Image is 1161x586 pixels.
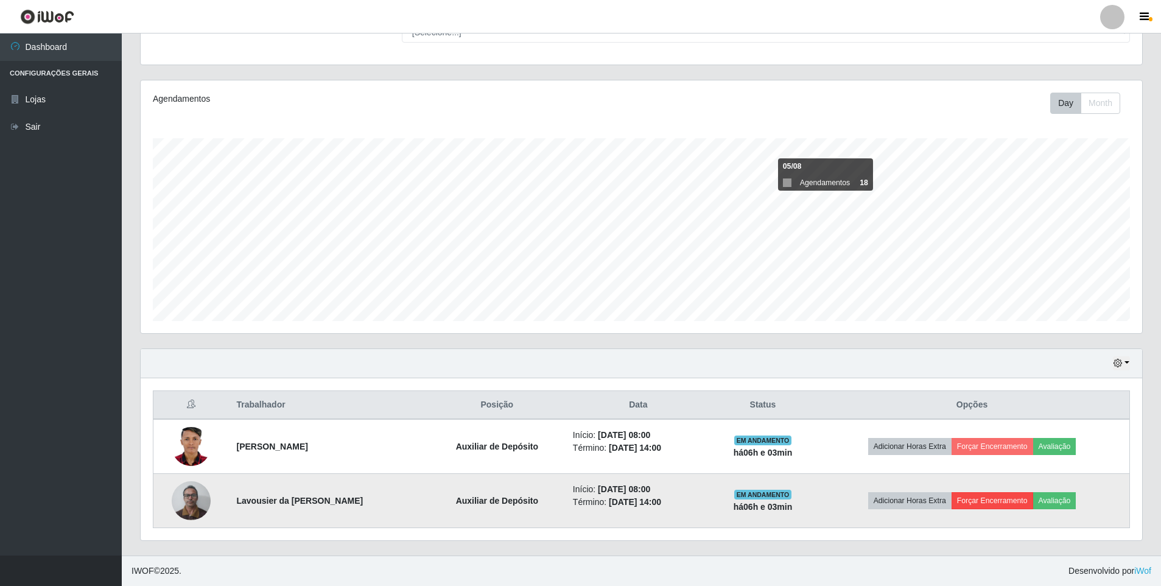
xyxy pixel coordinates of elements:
[598,430,650,440] time: [DATE] 08:00
[734,502,793,512] strong: há 06 h e 03 min
[153,93,549,105] div: Agendamentos
[456,442,538,451] strong: Auxiliar de Depósito
[952,438,1033,455] button: Forçar Encerramento
[456,496,538,506] strong: Auxiliar de Depósito
[573,429,704,442] li: Início:
[734,490,792,500] span: EM ANDAMENTO
[132,565,181,577] span: © 2025 .
[1050,93,1130,114] div: Toolbar with button groups
[1033,438,1076,455] button: Avaliação
[132,566,154,576] span: IWOF
[609,443,661,453] time: [DATE] 14:00
[566,391,711,420] th: Data
[815,391,1129,420] th: Opções
[237,496,363,506] strong: Lavousier da [PERSON_NAME]
[1068,565,1151,577] span: Desenvolvido por
[172,419,211,474] img: 1747535956967.jpeg
[868,492,952,509] button: Adicionar Horas Extra
[598,484,650,494] time: [DATE] 08:00
[734,436,792,445] span: EM ANDAMENTO
[172,475,211,526] img: 1746326143997.jpeg
[573,483,704,496] li: Início:
[734,448,793,457] strong: há 06 h e 03 min
[1081,93,1120,114] button: Month
[1134,566,1151,576] a: iWof
[868,438,952,455] button: Adicionar Horas Extra
[1033,492,1076,509] button: Avaliação
[609,497,661,507] time: [DATE] 14:00
[237,442,308,451] strong: [PERSON_NAME]
[573,496,704,509] li: Término:
[711,391,815,420] th: Status
[20,9,74,24] img: CoreUI Logo
[1050,93,1120,114] div: First group
[1050,93,1081,114] button: Day
[429,391,566,420] th: Posição
[573,442,704,454] li: Término:
[952,492,1033,509] button: Forçar Encerramento
[230,391,429,420] th: Trabalhador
